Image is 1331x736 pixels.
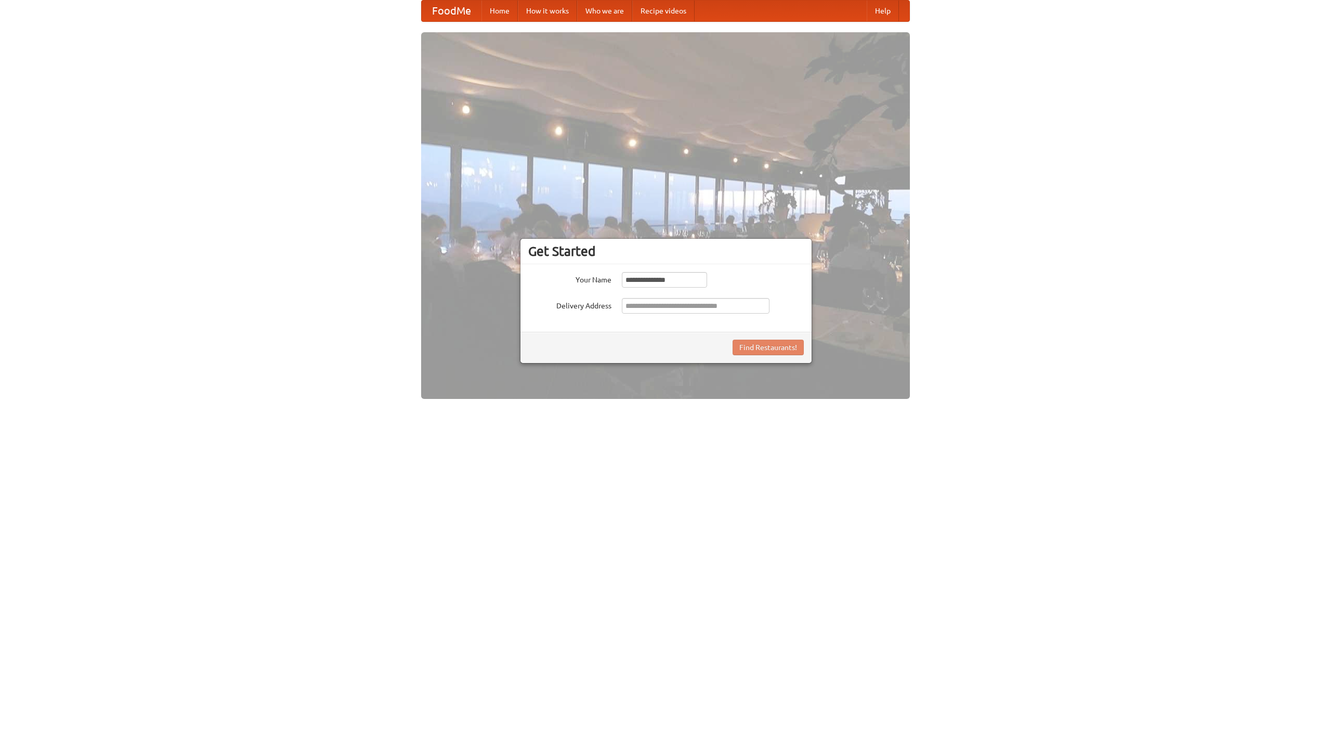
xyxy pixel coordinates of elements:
label: Delivery Address [528,298,611,311]
a: Help [867,1,899,21]
a: How it works [518,1,577,21]
a: Recipe videos [632,1,695,21]
label: Your Name [528,272,611,285]
a: FoodMe [422,1,481,21]
a: Home [481,1,518,21]
a: Who we are [577,1,632,21]
h3: Get Started [528,243,804,259]
button: Find Restaurants! [733,340,804,355]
